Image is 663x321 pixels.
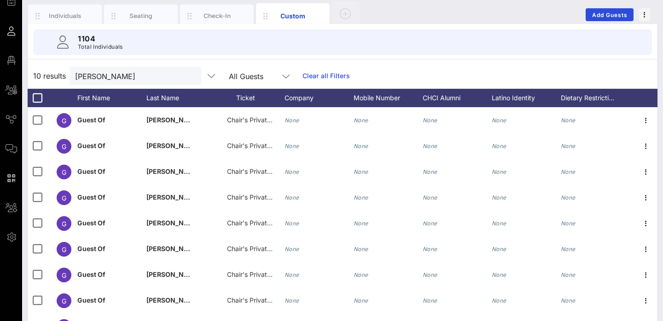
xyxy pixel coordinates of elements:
span: G [62,194,66,202]
span: Add Guests [592,11,628,18]
i: None [492,297,506,304]
span: [PERSON_NAME] Ventures [146,296,231,304]
i: None [561,117,576,124]
i: None [492,271,506,278]
i: None [285,220,299,227]
i: None [561,297,576,304]
div: Last Name [146,89,215,107]
div: CHCI Alumni [423,89,492,107]
span: Guest Of [77,142,105,149]
i: None [285,143,299,149]
span: [PERSON_NAME] Ventures [146,142,231,149]
div: Dietary Restricti… [561,89,630,107]
i: None [423,220,437,227]
span: Guest Of [77,219,105,227]
a: Clear all Filters [302,71,350,81]
div: Custom [273,11,314,21]
span: [PERSON_NAME] Ventures [146,116,231,124]
i: None [354,194,368,201]
span: Chair's Private Reception [227,219,303,227]
i: None [354,117,368,124]
i: None [561,271,576,278]
i: None [492,143,506,149]
span: Chair's Private Reception [227,193,303,201]
i: None [423,143,437,149]
span: G [62,220,66,228]
i: None [285,117,299,124]
span: Chair's Private Reception [227,142,303,149]
i: None [561,194,576,201]
span: G [62,168,66,176]
span: Guest Of [77,296,105,304]
div: Mobile Number [354,89,423,107]
i: None [354,143,368,149]
span: [PERSON_NAME] Ventures [146,219,231,227]
span: Guest Of [77,116,105,124]
div: First Name [77,89,146,107]
i: None [285,297,299,304]
span: Chair's Private Reception [227,296,303,304]
span: [PERSON_NAME] Ventures [146,270,231,278]
span: G [62,143,66,150]
i: None [423,117,437,124]
i: None [492,246,506,252]
span: Guest Of [77,167,105,175]
div: All Guests [229,72,263,80]
span: [PERSON_NAME] Ventures [146,245,231,252]
p: 1104 [78,33,123,44]
div: Seating [121,11,162,20]
div: All Guests [223,67,297,85]
i: None [561,143,576,149]
span: Chair's Private Reception [227,245,303,252]
span: Guest Of [77,245,105,252]
span: Guest Of [77,193,105,201]
i: None [561,168,576,175]
i: None [354,271,368,278]
span: [PERSON_NAME] Ventures [146,193,231,201]
i: None [285,194,299,201]
i: None [354,297,368,304]
i: None [492,117,506,124]
span: Chair's Private Reception [227,167,303,175]
p: Total Individuals [78,42,123,52]
i: None [561,246,576,252]
span: Chair's Private Reception [227,116,303,124]
div: Check-In [197,11,238,20]
span: [PERSON_NAME] Ventures [146,167,231,175]
span: Guest Of [77,270,105,278]
span: G [62,297,66,305]
i: None [354,220,368,227]
div: Company [285,89,354,107]
i: None [423,168,437,175]
i: None [354,168,368,175]
i: None [285,271,299,278]
i: None [423,271,437,278]
span: G [62,271,66,279]
span: 10 results [33,70,66,81]
i: None [285,168,299,175]
i: None [423,194,437,201]
i: None [423,297,437,304]
div: Individuals [45,11,86,20]
i: None [423,246,437,252]
span: G [62,246,66,253]
i: None [492,220,506,227]
i: None [561,220,576,227]
i: None [492,194,506,201]
i: None [285,246,299,252]
div: Latino Identity [492,89,561,107]
span: Chair's Private Reception [227,270,303,278]
i: None [354,246,368,252]
i: None [492,168,506,175]
span: G [62,117,66,125]
button: Add Guests [586,8,634,21]
div: Ticket [215,89,285,107]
